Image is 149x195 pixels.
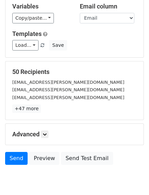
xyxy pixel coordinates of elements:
[61,152,113,165] a: Send Test Email
[12,131,137,138] h5: Advanced
[115,162,149,195] iframe: Chat Widget
[12,13,54,23] a: Copy/paste...
[12,40,39,51] a: Load...
[12,80,124,85] small: [EMAIL_ADDRESS][PERSON_NAME][DOMAIN_NAME]
[49,40,67,51] button: Save
[12,68,137,76] h5: 50 Recipients
[29,152,59,165] a: Preview
[12,3,70,10] h5: Variables
[12,87,124,92] small: [EMAIL_ADDRESS][PERSON_NAME][DOMAIN_NAME]
[80,3,137,10] h5: Email column
[115,162,149,195] div: Widget de chat
[12,30,42,37] a: Templates
[12,95,124,100] small: [EMAIL_ADDRESS][PERSON_NAME][DOMAIN_NAME]
[5,152,28,165] a: Send
[12,104,41,113] a: +47 more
